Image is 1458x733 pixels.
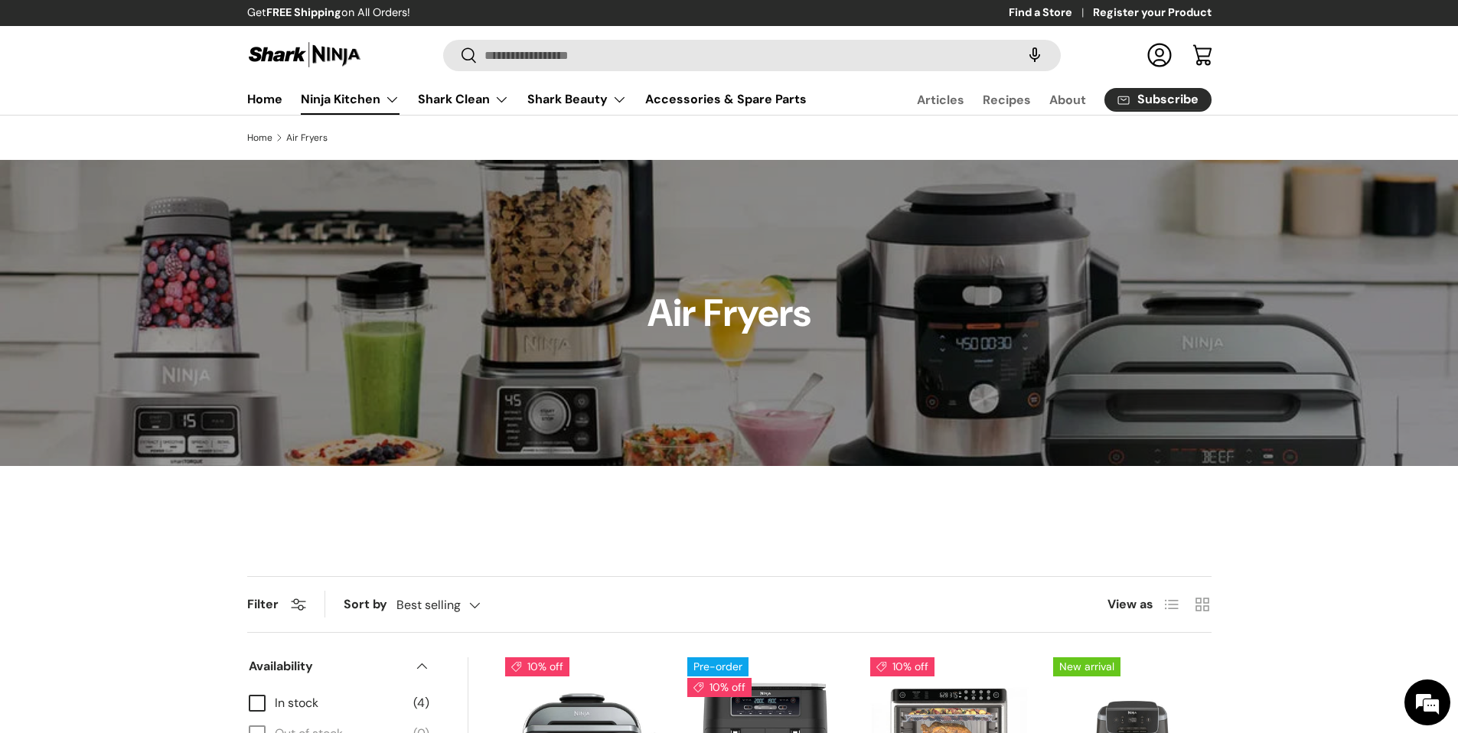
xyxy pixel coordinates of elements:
[247,84,282,114] a: Home
[247,131,1212,145] nav: Breadcrumbs
[266,5,341,19] strong: FREE Shipping
[413,694,429,712] span: (4)
[344,595,396,614] label: Sort by
[249,639,429,694] summary: Availability
[1107,595,1153,614] span: View as
[1137,93,1199,106] span: Subscribe
[880,84,1212,115] nav: Secondary
[409,84,518,115] summary: Shark Clean
[1104,88,1212,112] a: Subscribe
[247,596,279,612] span: Filter
[645,84,807,114] a: Accessories & Spare Parts
[275,694,404,712] span: In stock
[1010,38,1059,72] speech-search-button: Search by voice
[687,678,752,697] span: 10% off
[647,289,811,337] h1: Air Fryers
[518,84,636,115] summary: Shark Beauty
[1093,5,1212,21] a: Register your Product
[247,84,807,115] nav: Primary
[247,5,410,21] p: Get on All Orders!
[870,657,934,676] span: 10% off
[687,657,749,676] span: Pre-order
[292,84,409,115] summary: Ninja Kitchen
[983,85,1031,115] a: Recipes
[1049,85,1086,115] a: About
[505,657,569,676] span: 10% off
[249,657,405,676] span: Availability
[396,591,511,618] button: Best selling
[247,596,306,612] button: Filter
[396,598,461,612] span: Best selling
[1009,5,1093,21] a: Find a Store
[286,133,328,142] a: Air Fryers
[917,85,964,115] a: Articles
[247,133,272,142] a: Home
[1053,657,1120,676] span: New arrival
[247,40,362,70] img: Shark Ninja Philippines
